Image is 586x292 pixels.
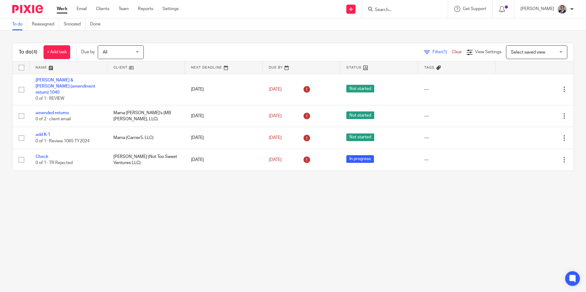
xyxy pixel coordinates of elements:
td: Mama [PERSON_NAME]'s (MB [PERSON_NAME], LLC) [107,105,185,127]
a: Clients [96,6,109,12]
span: View Settings [475,50,501,54]
a: Settings [162,6,179,12]
span: Tags [424,66,435,69]
span: 0 of 2 · client email [36,117,71,121]
a: Work [57,6,67,12]
span: [DATE] [269,158,282,162]
a: amended returns [36,111,69,115]
span: [DATE] [269,136,282,140]
span: [DATE] [269,87,282,92]
img: Pixie [12,5,43,13]
div: --- [424,113,490,119]
span: 0 of 1 · TR Rejected [36,161,73,165]
div: --- [424,157,490,163]
span: Get Support [463,7,486,11]
td: [DATE] [185,105,263,127]
span: All [103,50,107,54]
span: [DATE] [269,114,282,118]
a: + Add task [44,45,70,59]
span: 0 of 1 · Review 1065 TY2024 [36,139,89,143]
div: --- [424,135,490,141]
span: (4) [32,50,37,54]
span: (1) [442,50,447,54]
a: Check [36,155,48,159]
span: Not started [346,85,374,92]
a: add K-1 [36,133,50,137]
a: [PERSON_NAME] & [PERSON_NAME] (amendment return) 1040 [36,78,95,95]
span: In progress [346,155,374,163]
td: Mama (Carrier5, LLC) [107,127,185,149]
img: thumbnail_IMG_0720.jpg [557,4,567,14]
input: Search [374,7,429,13]
span: Filter [432,50,452,54]
a: Snoozed [64,18,86,30]
span: Not started [346,111,374,119]
a: Reassigned [32,18,59,30]
h1: To do [19,49,37,55]
a: Reports [138,6,153,12]
td: [DATE] [185,127,263,149]
a: Done [90,18,105,30]
a: Team [119,6,129,12]
span: Not started [346,133,374,141]
span: Select saved view [511,50,545,54]
p: Due by [81,49,95,55]
a: Email [77,6,87,12]
a: To do [12,18,27,30]
p: [PERSON_NAME] [520,6,554,12]
td: [DATE] [185,149,263,170]
td: [PERSON_NAME] (Not Too Sweet Ventures LLC) [107,149,185,170]
a: Clear [452,50,462,54]
div: --- [424,86,490,92]
span: 0 of 1 · REVIEW [36,97,64,101]
td: [DATE] [185,74,263,105]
